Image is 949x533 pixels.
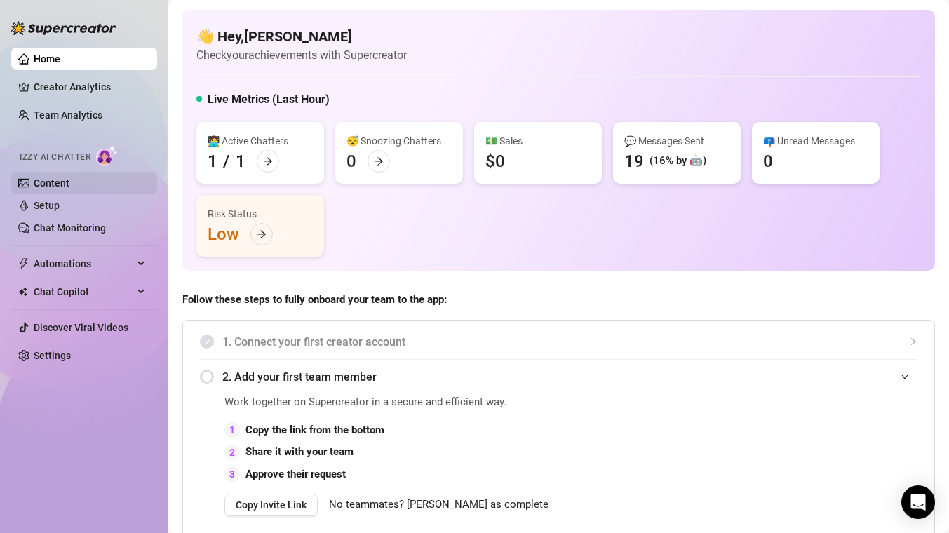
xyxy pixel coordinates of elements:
span: Work together on Supercreator in a secure and efficient way. [224,394,602,411]
div: $0 [485,150,505,173]
article: Check your achievements with Supercreator [196,46,407,64]
div: 1. Connect your first creator account [200,325,917,359]
span: arrow-right [257,229,267,239]
span: Izzy AI Chatter [20,151,90,164]
div: 3 [224,466,240,482]
a: Discover Viral Videos [34,322,128,333]
div: 2. Add your first team member [200,360,917,394]
span: Copy Invite Link [236,499,307,511]
a: Team Analytics [34,109,102,121]
strong: Share it with your team [245,445,354,458]
div: 1 [236,150,245,173]
div: 👩‍💻 Active Chatters [208,133,313,149]
span: No teammates? [PERSON_NAME] as complete [329,497,548,513]
img: AI Chatter [96,145,118,166]
span: expanded [901,372,909,381]
div: 2 [224,445,240,460]
div: 19 [624,150,644,173]
span: collapsed [909,337,917,346]
button: Copy Invite Link [224,494,318,516]
a: Settings [34,350,71,361]
strong: Approve their request [245,468,346,480]
div: 0 [346,150,356,173]
span: arrow-right [374,156,384,166]
img: Chat Copilot [18,287,27,297]
a: Creator Analytics [34,76,146,98]
span: thunderbolt [18,258,29,269]
div: 💬 Messages Sent [624,133,729,149]
div: (16% by 🤖) [650,153,706,170]
div: 0 [763,150,773,173]
div: 1 [224,422,240,438]
span: arrow-right [263,156,273,166]
div: Open Intercom Messenger [901,485,935,519]
a: Setup [34,200,60,211]
a: Home [34,53,60,65]
span: 1. Connect your first creator account [222,333,917,351]
a: Content [34,177,69,189]
div: 📪 Unread Messages [763,133,868,149]
div: 💵 Sales [485,133,591,149]
div: 1 [208,150,217,173]
span: Automations [34,252,133,275]
span: 2. Add your first team member [222,368,917,386]
strong: Copy the link from the bottom [245,424,384,436]
div: 😴 Snoozing Chatters [346,133,452,149]
h4: 👋 Hey, [PERSON_NAME] [196,27,407,46]
img: logo-BBDzfeDw.svg [11,21,116,35]
a: Chat Monitoring [34,222,106,234]
span: Chat Copilot [34,281,133,303]
div: Risk Status [208,206,313,222]
h5: Live Metrics (Last Hour) [208,91,330,108]
strong: Follow these steps to fully onboard your team to the app: [182,293,447,306]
